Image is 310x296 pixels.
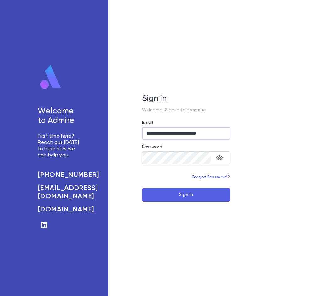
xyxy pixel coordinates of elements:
[213,151,226,164] button: toggle password visibility
[142,188,230,202] button: Sign In
[142,107,230,112] p: Welcome! Sign in to continue.
[142,120,153,125] label: Email
[38,171,83,179] a: [PHONE_NUMBER]
[192,175,230,179] a: Forgot Password?
[38,65,64,90] img: logo
[142,94,230,104] h5: Sign in
[38,107,83,126] h5: Welcome to Admire
[38,133,83,158] p: First time here? Reach out [DATE] to hear how we can help you.
[38,206,83,214] a: [DOMAIN_NAME]
[142,145,162,150] label: Password
[38,184,83,200] a: [EMAIL_ADDRESS][DOMAIN_NAME]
